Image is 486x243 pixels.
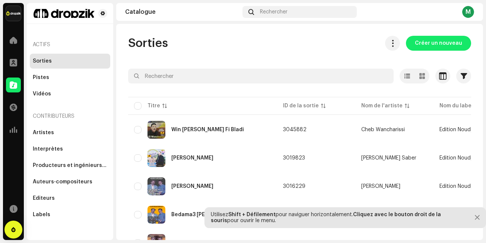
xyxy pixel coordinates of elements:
[33,146,63,152] div: Interprètes
[33,130,54,136] div: Artistes
[211,212,463,224] div: Utilisez pour naviguer horizontalement. pour ouvrir le menu.
[283,127,306,132] span: 3045882
[30,70,110,85] re-m-nav-item: Pistes
[260,9,288,15] span: Rechercher
[147,121,165,139] img: 6a780973-00ee-42ec-aca6-55a6cbd12414
[171,155,213,161] div: Khalihom Yahadrou
[361,127,428,132] span: Cheb Wancharissi
[30,207,110,222] re-m-nav-item: Labels
[33,9,95,18] img: 37e0064e-ea37-4437-b673-4bec68cf10f0
[147,149,165,167] img: 03194e7f-4ed9-4edf-b1cb-105aa6bbe15a
[6,6,21,21] img: 6b198820-6d9f-4d8e-bd7e-78ab9e57ca24
[33,58,52,64] div: Sorties
[361,102,403,110] div: Nom de l'artiste
[33,75,49,81] div: Pistes
[30,36,110,54] re-a-nav-header: Actifs
[4,221,22,239] div: Open Intercom Messenger
[361,155,416,161] div: [PERSON_NAME] Saber
[33,212,50,218] div: Labels
[147,206,165,224] img: 5fbe93c1-71e2-49d2-b3e2-046cb8506be4
[30,158,110,173] re-m-nav-item: Producteurs et ingénieurs du son
[228,212,276,217] strong: Shift + Défilement
[30,107,110,125] re-a-nav-header: Contributeurs
[33,179,92,185] div: Auteurs-compositeurs
[30,86,110,101] re-m-nav-item: Vidéos
[125,9,239,15] div: Catalogue
[147,102,160,110] div: Titre
[147,177,165,195] img: a5b52cbd-b46a-4cc4-ade8-86b0d9e23307
[439,102,473,110] div: Nom du label
[30,142,110,157] re-m-nav-item: Interprètes
[171,212,239,217] div: Bedama3 Ana Bkit
[462,6,474,18] div: M
[128,69,394,83] input: Rechercher
[33,195,55,201] div: Éditeurs
[361,127,405,132] div: Cheb Wancharissi
[415,36,462,51] span: Créer un nouveau
[283,102,319,110] div: ID de la sortie
[30,191,110,206] re-m-nav-item: Éditeurs
[171,184,213,189] div: Liyam Zahw Mchaw
[283,184,305,189] span: 3016229
[30,54,110,69] re-m-nav-item: Sorties
[33,91,51,97] div: Vidéos
[361,184,400,189] div: [PERSON_NAME]
[30,174,110,189] re-m-nav-item: Auteurs-compositeurs
[33,162,107,168] div: Producteurs et ingénieurs du son
[361,184,428,189] span: Cheikh Houari Chelfaoui
[171,127,244,132] div: Win Ridjal Li Kanou Fi Bladi
[361,155,428,161] span: Cherif Oueld Saber
[283,155,305,161] span: 3019823
[128,36,168,51] span: Sorties
[30,125,110,140] re-m-nav-item: Artistes
[406,36,471,51] button: Créer un nouveau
